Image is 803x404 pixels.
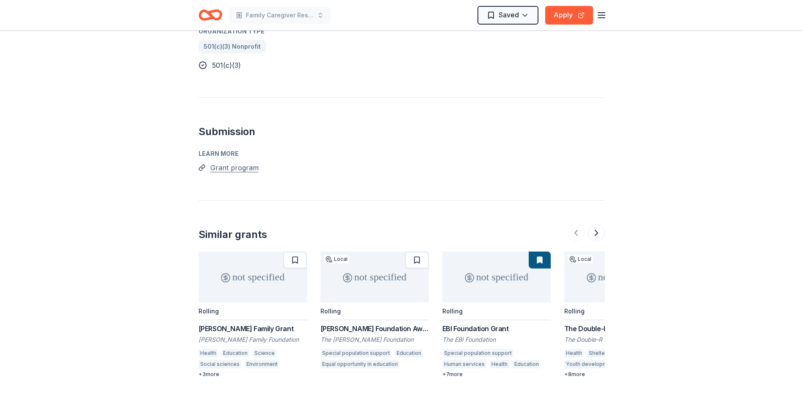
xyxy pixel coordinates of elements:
div: + 8 more [564,371,673,378]
div: Equal opportunity in education [320,360,400,368]
div: The [PERSON_NAME] Foundation [320,335,429,344]
div: Youth development [564,360,617,368]
button: Grant program [210,162,259,173]
div: Shelter and residential care [587,349,660,357]
div: The EBI Foundation [442,335,551,344]
div: The Double-R Foundation Grant [564,324,673,334]
div: Organization Type [199,26,463,36]
div: EBI Foundation Grant [442,324,551,334]
div: Social sciences [199,360,241,368]
div: Health [564,349,584,357]
span: Family Caregiver Respite [246,10,314,20]
div: [PERSON_NAME] Foundation Award [320,324,429,334]
div: Human services [442,360,486,368]
div: Health [490,360,509,368]
a: not specifiedLocalRolling[PERSON_NAME] Foundation AwardThe [PERSON_NAME] FoundationSpecial popula... [320,252,429,371]
div: Environment [245,360,279,368]
div: + 7 more [442,371,551,378]
h2: Submission [199,125,605,138]
div: Special population support [442,349,513,357]
div: Education [513,360,541,368]
div: Science [253,349,276,357]
div: Health [199,349,218,357]
a: Home [199,5,222,25]
div: not specified [442,252,551,302]
div: Special population support [320,349,392,357]
div: The Double-R Foundation [564,335,673,344]
div: [PERSON_NAME] Family Grant [199,324,307,334]
div: not specified [320,252,429,302]
div: Education [395,349,423,357]
span: 501(c)(3) [212,61,241,69]
div: Similar grants [199,228,267,241]
div: Education [221,349,249,357]
a: 501(c)(3) Nonprofit [199,40,266,53]
div: Local [324,255,349,263]
div: [PERSON_NAME] Family Foundation [199,335,307,344]
div: Learn more [199,149,605,159]
div: Rolling [442,307,463,315]
div: Local [568,255,593,263]
span: 501(c)(3) Nonprofit [204,42,261,52]
a: not specifiedLocalRollingThe Double-R Foundation GrantThe Double-R FoundationHealthShelter and re... [564,252,673,378]
div: not specified [199,252,307,302]
div: + 3 more [199,371,307,378]
button: Apply [545,6,593,25]
button: Saved [477,6,538,25]
div: Rolling [564,307,585,315]
a: not specifiedRolling[PERSON_NAME] Family Grant[PERSON_NAME] Family FoundationHealthEducationScien... [199,252,307,378]
div: not specified [564,252,673,302]
div: Rolling [199,307,219,315]
span: Saved [499,9,519,20]
a: not specifiedRollingEBI Foundation GrantThe EBI FoundationSpecial population supportHuman service... [442,252,551,378]
button: Family Caregiver Respite [229,7,331,24]
div: Rolling [320,307,341,315]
